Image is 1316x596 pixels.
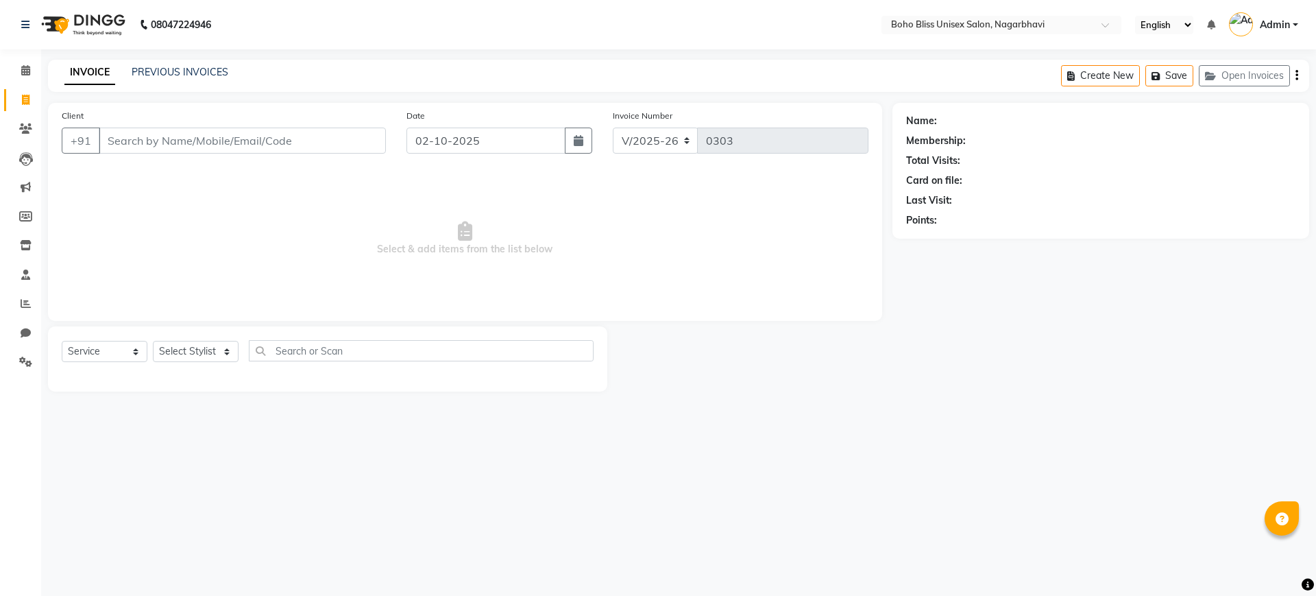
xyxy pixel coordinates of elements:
button: Create New [1061,65,1140,86]
span: Admin [1260,18,1290,32]
button: Save [1145,65,1193,86]
div: Card on file: [906,174,962,188]
span: Select & add items from the list below [62,170,868,307]
a: INVOICE [64,60,115,85]
div: Membership: [906,134,966,148]
img: Admin [1229,12,1253,36]
div: Points: [906,213,937,228]
iframe: chat widget [1258,541,1302,582]
div: Last Visit: [906,193,952,208]
img: logo [35,5,129,44]
a: PREVIOUS INVOICES [132,66,228,78]
input: Search or Scan [249,340,594,361]
button: Open Invoices [1199,65,1290,86]
label: Date [406,110,425,122]
label: Invoice Number [613,110,672,122]
button: +91 [62,128,100,154]
div: Name: [906,114,937,128]
div: Total Visits: [906,154,960,168]
input: Search by Name/Mobile/Email/Code [99,128,386,154]
b: 08047224946 [151,5,211,44]
label: Client [62,110,84,122]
